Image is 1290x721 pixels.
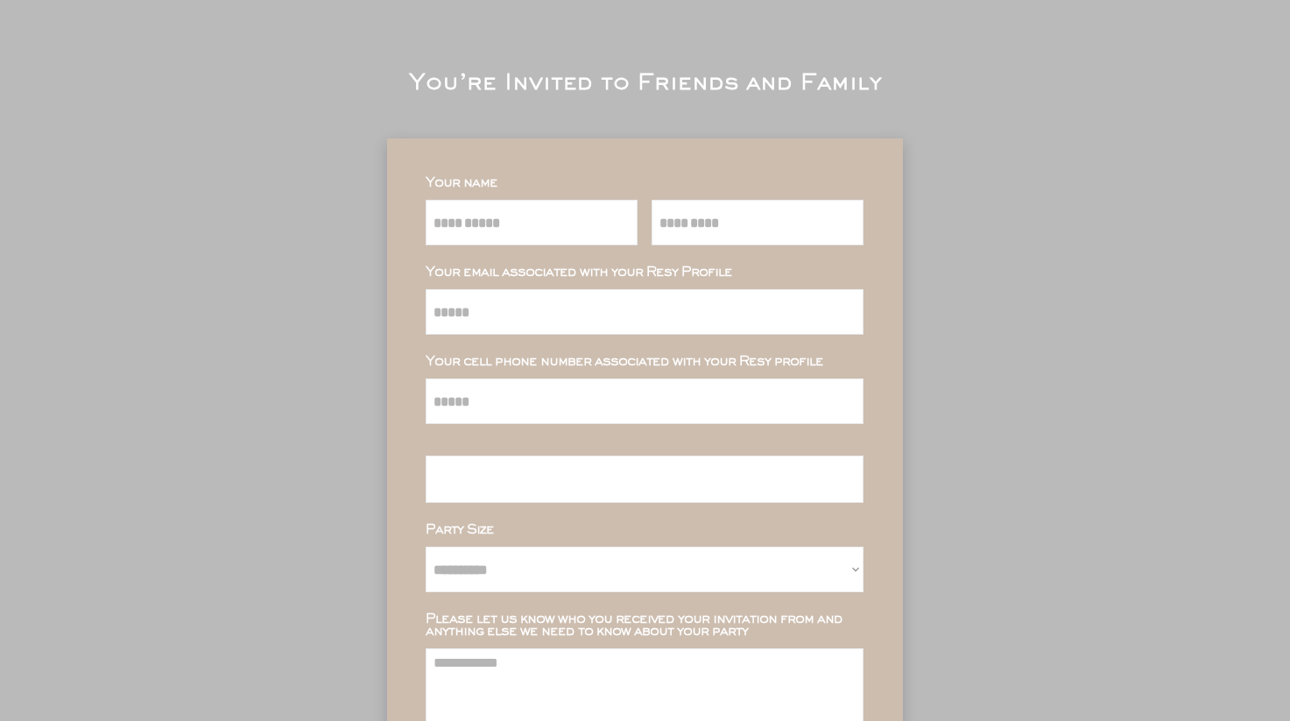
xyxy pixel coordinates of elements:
div: Your email associated with your Resy Profile [426,266,864,279]
div: Your cell phone number associated with your Resy profile [426,356,864,368]
div: You’re Invited to Friends and Family [409,74,882,95]
div: Party Size [426,524,864,536]
div: Your name [426,177,864,189]
div: Please let us know who you received your invitation from and anything else we need to know about ... [426,613,864,638]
